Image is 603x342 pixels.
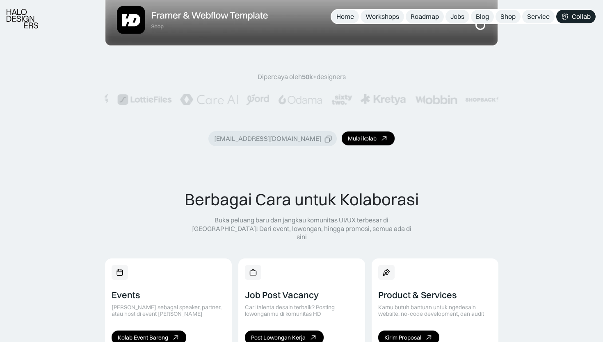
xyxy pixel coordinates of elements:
a: Mulai kolab [342,131,395,145]
div: Blog [476,12,489,21]
a: Roadmap [406,10,444,23]
a: Collab [556,10,596,23]
div: [EMAIL_ADDRESS][DOMAIN_NAME] [214,134,321,143]
a: Workshops [361,10,404,23]
a: Service [522,10,555,23]
div: Cari talenta desain terbaik? Posting lowonganmu di komunitas HD [245,304,359,318]
a: Home [331,10,359,23]
a: Shop [496,10,521,23]
div: Roadmap [411,12,439,21]
div: Mulai kolab [348,135,377,142]
div: [PERSON_NAME] sebagai speaker, partner, atau host di event [PERSON_NAME] [112,304,225,318]
div: Job Post Vacancy [245,290,319,300]
div: Kirim Proposal [384,334,421,341]
div: Collab [572,12,591,21]
div: Kamu butuh bantuan untuk ngedesain website, no-code development, dan audit [378,304,492,318]
span: 50k+ [302,72,317,81]
div: Buka peluang baru dan jangkau komunitas UI/UX terbesar di [GEOGRAPHIC_DATA]! Dari event, lowongan... [191,216,412,241]
div: Product & Services [378,290,457,300]
div: Events [112,290,140,300]
div: Post Lowongan Kerja [251,334,306,341]
div: Service [527,12,550,21]
div: Shop [500,12,516,21]
div: Home [336,12,354,21]
div: Kolab Event Bareng [118,334,168,341]
div: Dipercaya oleh designers [258,72,346,81]
a: Blog [471,10,494,23]
div: Berbagai Cara untuk Kolaborasi [185,190,419,209]
div: Workshops [365,12,399,21]
div: Jobs [450,12,464,21]
a: Jobs [445,10,469,23]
